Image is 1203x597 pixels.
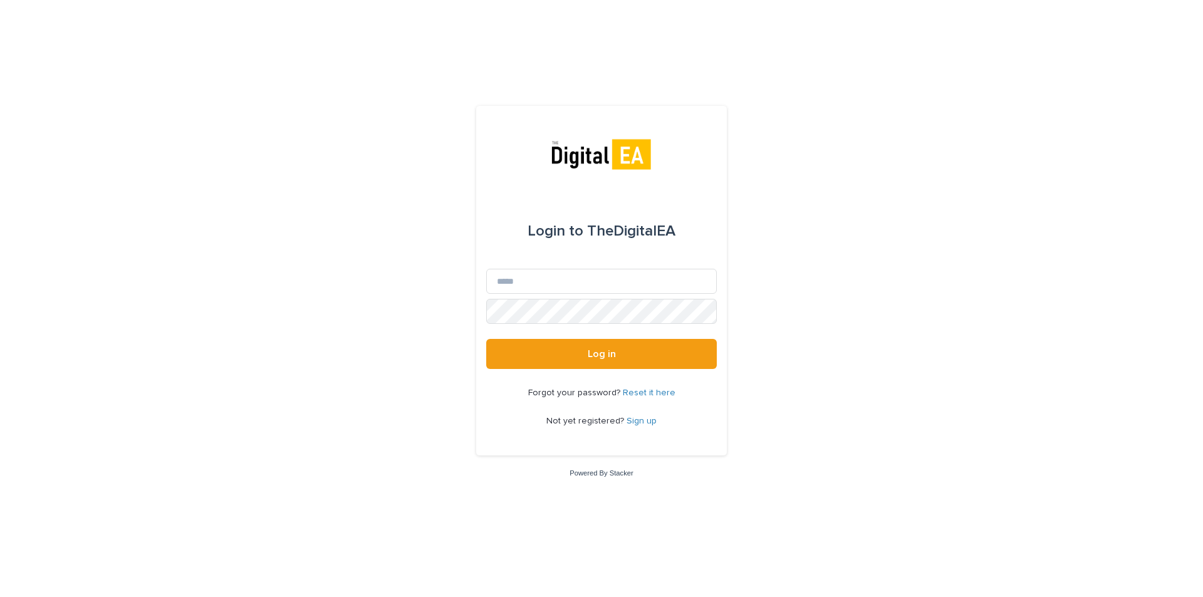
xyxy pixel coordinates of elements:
img: mpnAKsivTWiDOsumdcjk [548,136,655,174]
a: Sign up [627,417,657,425]
a: Reset it here [623,388,675,397]
span: Forgot your password? [528,388,623,397]
a: Powered By Stacker [570,469,633,477]
div: TheDigitalEA [528,214,675,249]
span: Log in [588,349,616,359]
span: Login to [528,224,583,239]
button: Log in [486,339,717,369]
span: Not yet registered? [546,417,627,425]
